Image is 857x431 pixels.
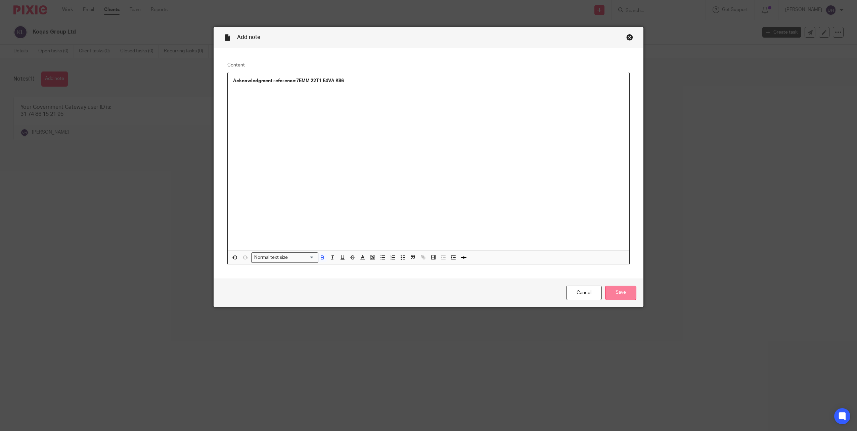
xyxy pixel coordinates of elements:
span: Add note [237,35,260,40]
a: Cancel [566,286,602,300]
div: Close this dialog window [626,34,633,41]
input: Search for option [290,254,314,261]
strong: Acknowledgment reference:7EMM 22T1 E4VA K86 [233,79,344,83]
input: Save [605,286,636,300]
label: Content [227,62,630,68]
span: Normal text size [253,254,289,261]
div: Search for option [251,252,318,263]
